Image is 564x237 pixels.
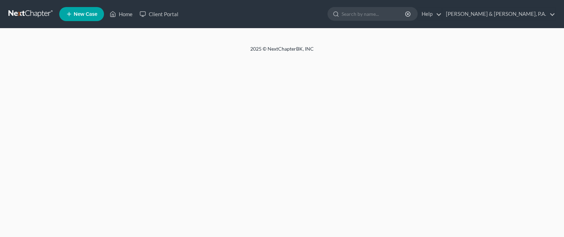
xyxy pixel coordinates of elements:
a: [PERSON_NAME] & [PERSON_NAME], P.A. [442,8,555,20]
a: Help [418,8,442,20]
a: Client Portal [136,8,182,20]
span: New Case [74,12,97,17]
div: 2025 © NextChapterBK, INC [81,45,483,58]
input: Search by name... [342,7,406,20]
a: Home [106,8,136,20]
